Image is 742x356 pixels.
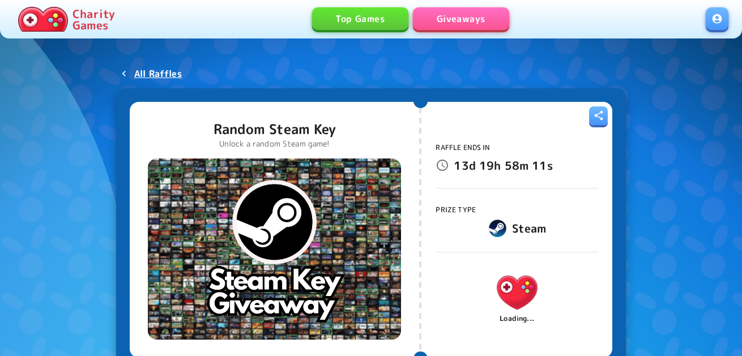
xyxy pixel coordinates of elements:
[18,7,68,32] img: Charity.Games
[489,264,545,320] img: Charity.Games
[116,63,186,84] a: All Raffles
[436,143,490,152] span: Raffle Ends In
[134,67,182,80] p: All Raffles
[214,138,336,149] p: Unlock a random Steam game!
[214,120,336,138] p: Random Steam Key
[73,8,115,31] p: Charity Games
[512,219,546,237] h6: Steam
[14,5,120,34] a: Charity Games
[454,156,552,174] p: 13d 19h 58m 11s
[436,205,476,215] span: Prize Type
[413,7,509,30] a: Giveaways
[148,158,401,340] img: Random Steam Key
[312,7,408,30] a: Top Games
